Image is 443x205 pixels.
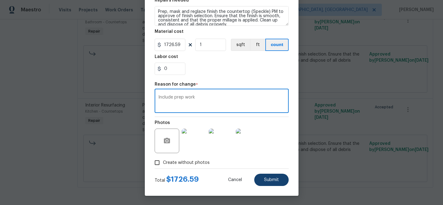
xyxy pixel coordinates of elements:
h5: Material cost [155,29,184,34]
span: Submit [264,178,279,182]
button: Cancel [218,174,252,186]
button: ft [250,39,265,51]
h5: Photos [155,121,170,125]
button: count [265,39,289,51]
button: sqft [231,39,250,51]
button: Submit [254,174,289,186]
span: Create without photos [163,160,210,166]
span: $ 1726.59 [166,176,199,183]
span: Cancel [228,178,242,182]
div: Total [155,176,199,184]
textarea: Include prep work [158,95,285,108]
textarea: Prep, mask and reglaze finish the countertop (Speckle) PM to approve of finish selection. Ensure ... [155,6,289,26]
h5: Reason for change [155,82,196,87]
h5: Labor cost [155,55,178,59]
